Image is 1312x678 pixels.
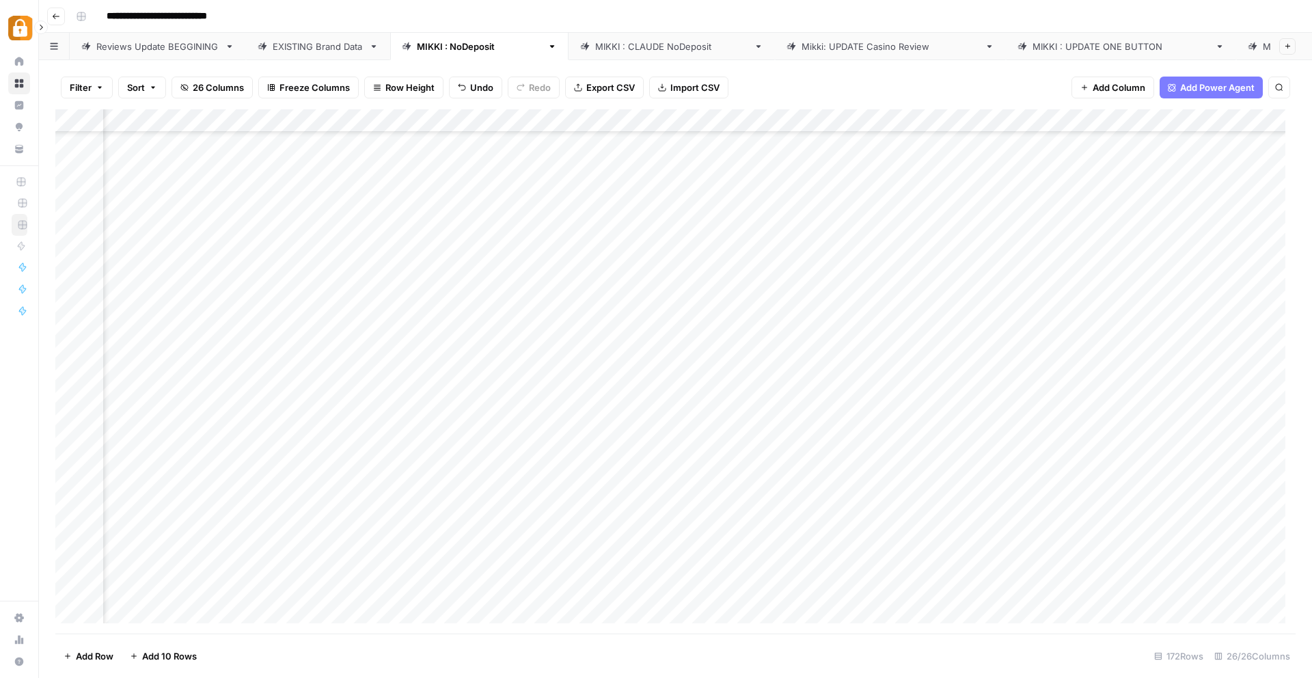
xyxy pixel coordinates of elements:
[142,649,197,663] span: Add 10 Rows
[1006,33,1236,60] a: [PERSON_NAME] : UPDATE ONE BUTTON
[8,16,33,40] img: Adzz Logo
[193,81,244,94] span: 26 Columns
[1071,77,1154,98] button: Add Column
[8,72,30,94] a: Browse
[8,51,30,72] a: Home
[8,138,30,160] a: Your Data
[273,40,364,53] div: EXISTING Brand Data
[55,645,122,667] button: Add Row
[670,81,720,94] span: Import CSV
[127,81,145,94] span: Sort
[1093,81,1145,94] span: Add Column
[8,607,30,629] a: Settings
[8,94,30,116] a: Insights
[595,40,748,53] div: [PERSON_NAME] : [PERSON_NAME]
[172,77,253,98] button: 26 Columns
[70,33,246,60] a: Reviews Update BEGGINING
[118,77,166,98] button: Sort
[390,33,569,60] a: [PERSON_NAME] : NoDeposit
[529,81,551,94] span: Redo
[1033,40,1209,53] div: [PERSON_NAME] : UPDATE ONE BUTTON
[258,77,359,98] button: Freeze Columns
[1160,77,1263,98] button: Add Power Agent
[569,33,775,60] a: [PERSON_NAME] : [PERSON_NAME]
[417,40,542,53] div: [PERSON_NAME] : NoDeposit
[8,116,30,138] a: Opportunities
[96,40,219,53] div: Reviews Update BEGGINING
[449,77,502,98] button: Undo
[122,645,205,667] button: Add 10 Rows
[508,77,560,98] button: Redo
[76,649,113,663] span: Add Row
[1149,645,1209,667] div: 172 Rows
[649,77,728,98] button: Import CSV
[565,77,644,98] button: Export CSV
[586,81,635,94] span: Export CSV
[61,77,113,98] button: Filter
[470,81,493,94] span: Undo
[364,77,443,98] button: Row Height
[775,33,1006,60] a: [PERSON_NAME]: UPDATE Casino Review
[246,33,390,60] a: EXISTING Brand Data
[1180,81,1255,94] span: Add Power Agent
[279,81,350,94] span: Freeze Columns
[385,81,435,94] span: Row Height
[1209,645,1296,667] div: 26/26 Columns
[70,81,92,94] span: Filter
[802,40,979,53] div: [PERSON_NAME]: UPDATE Casino Review
[8,629,30,651] a: Usage
[8,11,30,45] button: Workspace: Adzz
[8,651,30,673] button: Help + Support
